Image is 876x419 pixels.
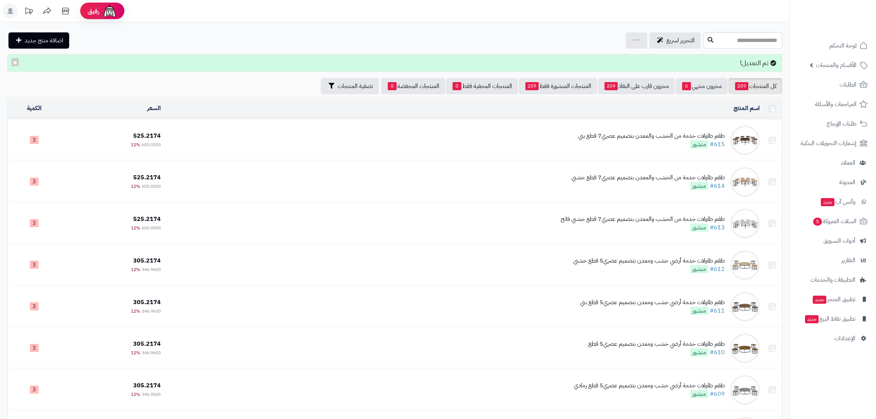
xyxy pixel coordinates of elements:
a: #611 [710,306,725,315]
span: رفيق [88,7,99,15]
span: جديد [805,315,819,323]
a: #612 [710,265,725,274]
a: التقارير [794,251,872,269]
a: #615 [710,140,725,149]
a: وآتس آبجديد [794,193,872,211]
span: 0 [682,82,691,90]
a: طلبات الإرجاع [794,115,872,133]
span: 12% [131,141,140,148]
a: السلات المتروكة5 [794,212,872,230]
a: مخزون قارب على النفاذ209 [598,78,675,94]
span: 305.2174 [133,381,161,390]
span: 12% [131,308,140,314]
img: ai-face.png [102,4,117,18]
div: طقم طاولات خدمة أرضي خشب ومعدن بتصميم عصري5 قطع رمادي [574,381,725,390]
div: طقم طاولات خدمة من الخشب والمعدن بتصميم عصري7 قطع خشبي [571,173,725,182]
a: لوحة التحكم [794,37,872,54]
span: 209 [525,82,539,90]
span: العملاء [841,158,855,168]
span: 12% [131,391,140,398]
a: #610 [710,348,725,357]
span: 0 [388,82,397,90]
span: أدوات التسويق [823,236,855,246]
a: مخزون منتهي0 [675,78,728,94]
a: #614 [710,182,725,190]
span: جديد [813,296,826,304]
a: الكمية [27,104,42,113]
span: 305.2174 [133,256,161,265]
div: طقم طاولات خدمة من الخشب والمعدن بتصميم عصري7 قطع بني [578,132,725,140]
a: تطبيق المتجرجديد [794,291,872,308]
a: التطبيقات والخدمات [794,271,872,289]
span: 600.0000 [142,183,161,190]
span: 12% [131,183,140,190]
span: تطبيق نقاط البيع [804,314,855,324]
img: logo-2.png [826,19,869,34]
span: 3 [30,261,39,269]
span: منشور [690,307,708,315]
img: طقم طاولات خدمة أرضي خشب ومعدن بتصميم عصري5 قطع رمادي [730,375,760,405]
a: المنتجات المخفضة0 [381,78,445,94]
a: كل المنتجات209 [728,78,782,94]
span: 525.2174 [133,173,161,182]
span: منشور [690,140,708,148]
a: المنتجات المخفية فقط0 [446,78,518,94]
span: 12% [131,266,140,273]
a: المنتجات المنشورة فقط209 [519,78,597,94]
span: التحرير لسريع [666,36,695,45]
div: تم التعديل! [7,54,782,72]
div: طقم طاولات خدمة أرضي خشب ومعدن بتصميم عصري5 قطع خشبي [573,257,725,265]
a: #613 [710,223,725,232]
span: 0 [453,82,461,90]
div: طقم طاولات خدمة من الخشب والمعدن بتصميم عصري7 قطع خشبي فاتح [561,215,725,223]
div: طقم طاولات خدمة أرضي خشب ومعدن بتصميم عصري5 قطع [588,340,725,348]
a: تحديثات المنصة [19,4,38,20]
img: طقم طاولات خدمة أرضي خشب ومعدن بتصميم عصري5 قطع خشبي [730,250,760,280]
span: إشعارات التحويلات البنكية [801,138,857,148]
img: طقم طاولات خدمة من الخشب والمعدن بتصميم عصري7 قطع خشبي [730,167,760,197]
a: الإعدادات [794,330,872,347]
img: طقم طاولات خدمة أرضي خشب ومعدن بتصميم عصري5 قطع بني [730,292,760,321]
span: التطبيقات والخدمات [811,275,855,285]
span: منشور [690,265,708,273]
a: اضافة منتج جديد [8,32,69,49]
span: اضافة منتج جديد [25,36,63,45]
span: 525.2174 [133,131,161,140]
span: 305.2174 [133,339,161,348]
span: 5 [813,218,822,226]
span: تصفية المنتجات [338,82,373,91]
span: 209 [735,82,748,90]
span: منشور [690,182,708,190]
span: 305.2174 [133,298,161,307]
span: 525.2174 [133,215,161,223]
img: طقم طاولات خدمة من الخشب والمعدن بتصميم عصري7 قطع بني [730,126,760,155]
span: 3 [30,385,39,394]
span: 12% [131,349,140,356]
span: 3 [30,177,39,186]
span: المدونة [839,177,855,187]
span: 346.9600 [142,349,161,356]
span: طلبات الإرجاع [827,119,857,129]
span: 3 [30,219,39,227]
a: التحرير لسريع [649,32,701,49]
span: 600.0000 [142,141,161,148]
a: السعر [147,104,161,113]
a: المدونة [794,173,872,191]
a: الطلبات [794,76,872,94]
a: العملاء [794,154,872,172]
img: طقم طاولات خدمة من الخشب والمعدن بتصميم عصري7 قطع خشبي فاتح [730,209,760,238]
span: منشور [690,348,708,356]
button: × [11,58,19,66]
a: اسم المنتج [734,104,760,113]
a: تطبيق نقاط البيعجديد [794,310,872,328]
span: 3 [30,302,39,310]
a: المراجعات والأسئلة [794,95,872,113]
a: إشعارات التحويلات البنكية [794,134,872,152]
span: وآتس آب [820,197,855,207]
span: 209 [604,82,618,90]
span: منشور [690,390,708,398]
span: الأقسام والمنتجات [816,60,857,70]
span: التقارير [841,255,855,265]
span: المراجعات والأسئلة [815,99,857,109]
span: السلات المتروكة [812,216,857,226]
